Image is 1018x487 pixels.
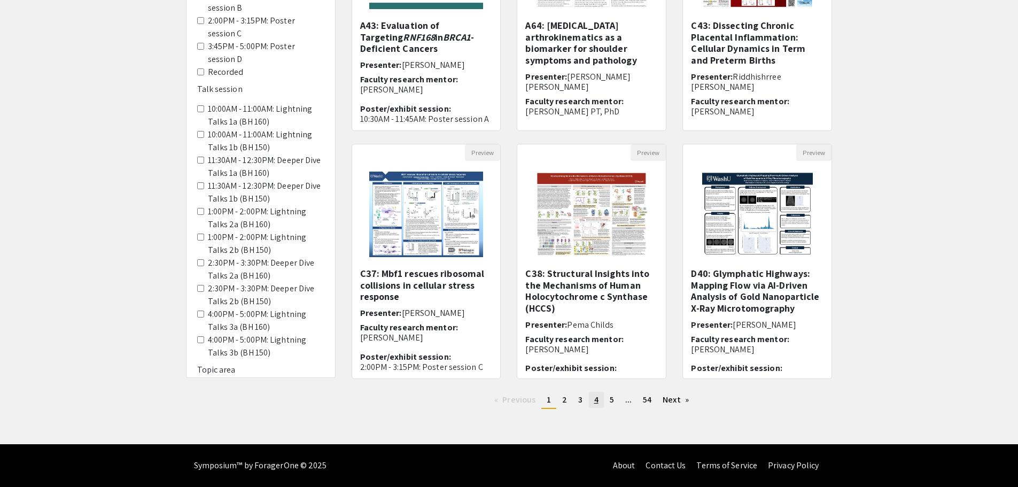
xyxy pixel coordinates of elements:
h6: Presenter: [360,60,493,70]
span: Poster/exhibit session: [525,362,616,374]
span: Previous [502,394,535,405]
h5: C37: Mbf1 rescues ribosomal collisions in cellular stress response [360,268,493,303]
label: 2:00PM - 3:15PM: Poster session C [208,14,324,40]
span: Faculty research mentor: [691,334,789,345]
span: Poster/exhibit session: [691,362,782,374]
label: 10:00AM - 11:00AM: Lightning Talks 1b (BH 150) [208,128,324,154]
h6: Presenter: [691,320,823,330]
h6: Talk session [197,84,324,94]
span: Faculty research mentor: [360,74,458,85]
img: <p>C37: Mbf1 rescues ribosomal collisions in cellular stress response</p> [359,161,494,268]
div: Open Presentation <p>D40: Glymphatic Highways: Mapping Flow via AI-Driven Analysis of Gold Nanopa... [682,144,832,379]
p: [PERSON_NAME] PT, PhD [525,106,658,117]
label: 1:00PM - 2:00PM: Lightning Talks 2b (BH 150) [208,231,324,257]
h6: Presenter: [360,308,493,318]
h5: A64: [MEDICAL_DATA] arthrokinematics as a biomarker for shoulder symptoms and pathology [525,20,658,66]
a: Contact Us [646,460,686,471]
a: Terms of Service [696,460,757,471]
h6: Topic area [197,365,324,375]
span: [PERSON_NAME] [733,319,796,330]
label: 4:00PM - 5:00PM: Lightning Talks 3a (BH 160) [208,308,324,334]
h5: C38: Structural Insights into the Mechanisms of Human Holocytochrome c Synthase (HCCS) [525,268,658,314]
span: Faculty research mentor: [525,96,623,107]
span: 54 [643,394,651,405]
span: Poster/exhibit session: [360,351,451,362]
p: [PERSON_NAME] [525,344,658,354]
p: [PERSON_NAME] [691,106,823,117]
span: 5 [610,394,614,405]
h5: A43: Evaluation of Targeting in -Deficient Cancers [360,20,493,55]
span: [PERSON_NAME] [402,307,465,319]
span: Poster/exhibit session: [360,103,451,114]
label: 11:30AM - 12:30PM: Deeper Dive Talks 1b (BH 150) [208,180,324,205]
label: 4:00PM - 5:00PM: Lightning Talks 3b (BH 150) [208,334,324,359]
label: 11:30AM - 12:30PM: Deeper Dive Talks 1a (BH 160) [208,154,324,180]
span: [PERSON_NAME] [402,59,465,71]
a: Privacy Policy [768,460,819,471]
button: Preview [631,144,666,161]
p: 10:30AM - 11:45AM: Poster session A [360,114,493,124]
h6: Presenter: [525,72,658,92]
label: 2:30PM - 3:30PM: Deeper Dive Talks 2b (BH 150) [208,282,324,308]
label: 10:00AM - 11:00AM: Lightning Talks 1a (BH 160) [208,103,324,128]
div: Symposium™ by ForagerOne © 2025 [194,444,327,487]
div: Open Presentation <p>C37: Mbf1 rescues ribosomal collisions in cellular stress response</p> [352,144,501,379]
span: Pema Childs [567,319,613,330]
span: Riddhishrree [PERSON_NAME] [691,71,781,92]
img: <p>D40: Glymphatic Highways: Mapping Flow via AI-Driven Analysis of Gold Nanoparticle X-Ray Micro... [691,161,823,268]
iframe: Chat [8,439,45,479]
h6: Presenter: [525,320,658,330]
h5: D40: Glymphatic Highways: Mapping Flow via AI-Driven Analysis of Gold Nanoparticle X-Ray Microtom... [691,268,823,314]
span: Faculty research mentor: [691,96,789,107]
span: 3 [578,394,582,405]
p: [PERSON_NAME] [360,84,493,95]
span: [PERSON_NAME] [PERSON_NAME] [525,71,630,92]
span: ... [625,394,632,405]
a: Next page [657,392,694,408]
span: 4 [594,394,599,405]
button: Preview [796,144,832,161]
em: BRCA1 [443,31,471,43]
div: Open Presentation <p>C38: Structural Insights into the Mechanisms of Human Holocytochrome c Synth... [517,144,666,379]
label: Recorded [208,66,244,79]
h5: C43: Dissecting Chronic Placental Inflammation: Cellular Dynamics in Term and Preterm Births​ [691,20,823,66]
label: 2:30PM - 3:30PM: Deeper Dive Talks 2a (BH 160) [208,257,324,282]
span: 2 [562,394,567,405]
span: Faculty research mentor: [360,322,458,333]
span: 1 [547,394,551,405]
img: <p>C38: Structural Insights into the Mechanisms of Human Holocytochrome c Synthase (HCCS)</p> [524,161,659,268]
p: [PERSON_NAME] [360,333,493,343]
span: Faculty research mentor: [525,334,623,345]
label: 1:00PM - 2:00PM: Lightning Talks 2a (BH 160) [208,205,324,231]
h6: Presenter: [691,72,823,92]
p: 2:00PM - 3:15PM: Poster session C [360,362,493,372]
button: Preview [465,144,500,161]
p: [PERSON_NAME] [691,344,823,354]
em: RNF168 [403,31,435,43]
a: About [613,460,635,471]
ul: Pagination [352,392,833,409]
label: 3:45PM - 5:00PM: Poster session D [208,40,324,66]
